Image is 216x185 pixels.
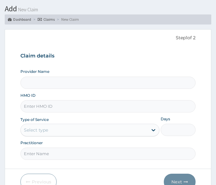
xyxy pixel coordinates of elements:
[38,17,55,22] a: Claims
[5,5,211,13] h1: Add
[20,52,196,59] h3: Claim details
[20,100,196,112] input: Enter HMO ID
[161,116,170,122] label: Days
[20,93,36,98] label: HMO ID
[8,17,31,22] a: Dashboard
[20,148,196,160] input: Enter Name
[20,140,43,145] label: Practitioner
[20,69,49,74] label: Provider Name
[20,35,196,41] p: Step 1 of 2
[20,117,49,122] label: Type of Service
[24,127,48,133] div: Select type
[17,7,38,12] small: New Claim
[55,17,79,22] li: New Claim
